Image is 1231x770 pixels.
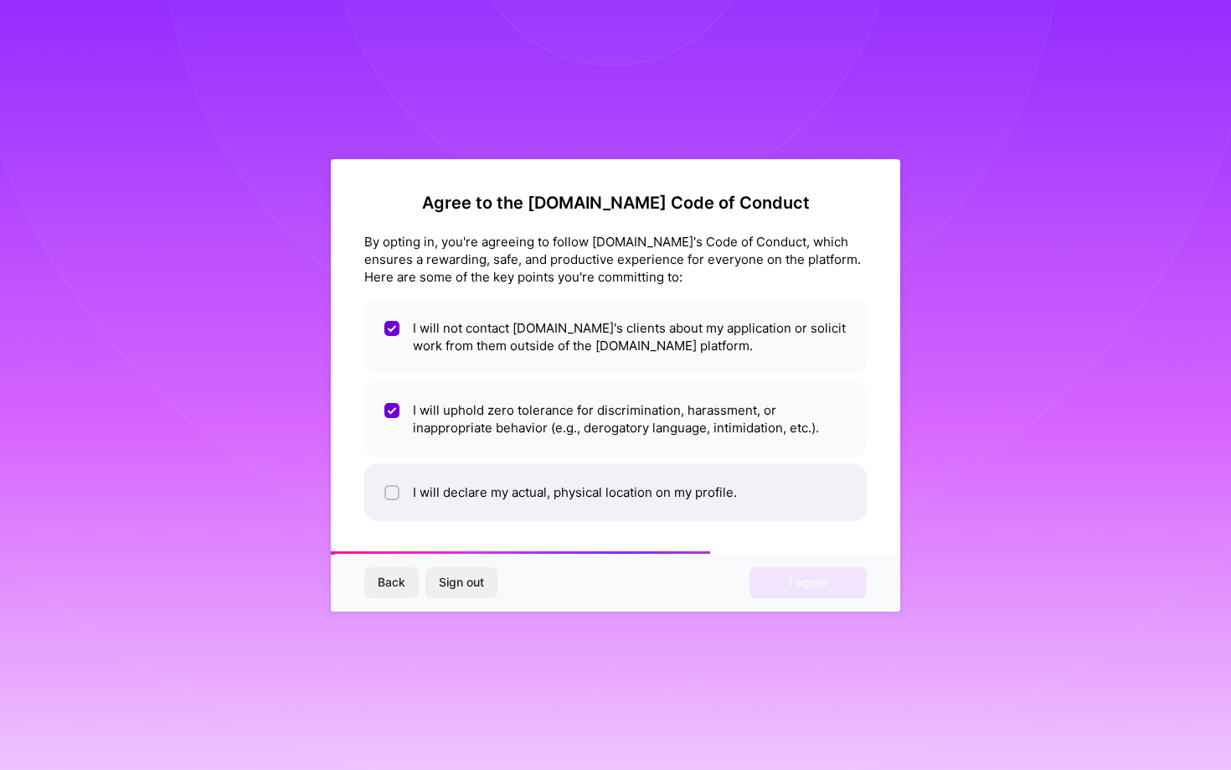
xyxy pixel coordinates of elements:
h2: Agree to the [DOMAIN_NAME] Code of Conduct [364,193,867,213]
li: I will uphold zero tolerance for discrimination, harassment, or inappropriate behavior (e.g., der... [364,381,867,457]
button: Back [364,567,419,597]
li: I will not contact [DOMAIN_NAME]'s clients about my application or solicit work from them outside... [364,299,867,375]
span: Sign out [439,574,484,591]
div: By opting in, you're agreeing to follow [DOMAIN_NAME]'s Code of Conduct, which ensures a rewardin... [364,233,867,286]
span: Back [378,574,405,591]
button: Sign out [425,567,497,597]
li: I will declare my actual, physical location on my profile. [364,463,867,521]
